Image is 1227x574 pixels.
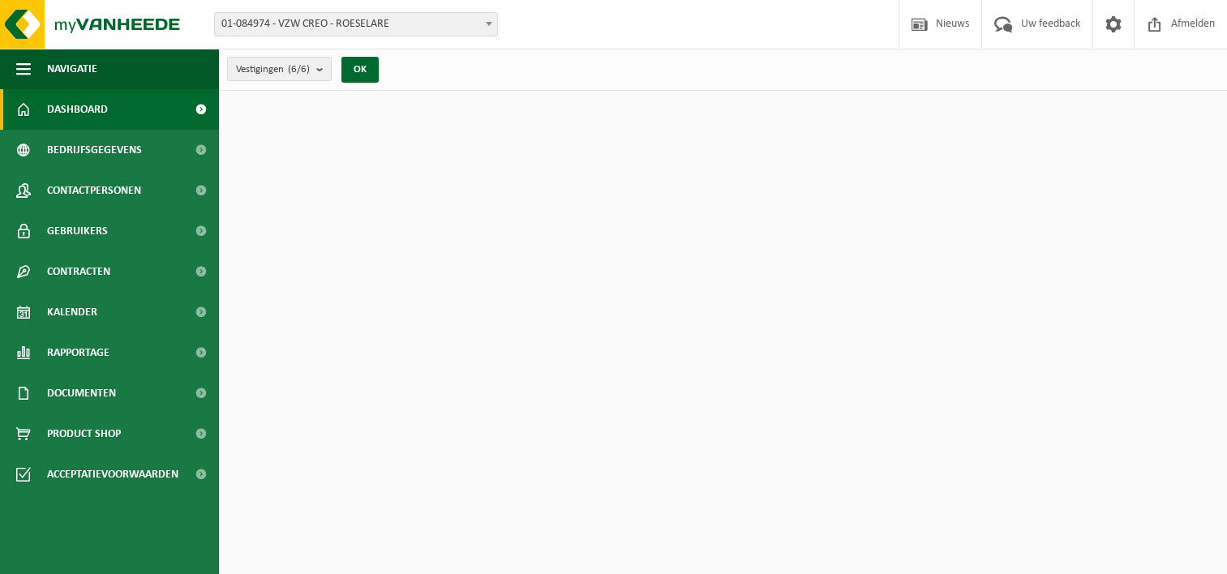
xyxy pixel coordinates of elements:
span: 01-084974 - VZW CREO - ROESELARE [215,13,497,36]
span: Documenten [47,373,116,413]
span: Contracten [47,251,110,292]
span: Vestigingen [236,58,310,82]
span: Contactpersonen [47,170,141,211]
button: OK [341,57,379,83]
span: Gebruikers [47,211,108,251]
span: Rapportage [47,332,109,373]
span: Dashboard [47,89,108,130]
span: Navigatie [47,49,97,89]
span: Product Shop [47,413,121,454]
span: Acceptatievoorwaarden [47,454,178,495]
span: 01-084974 - VZW CREO - ROESELARE [214,12,498,36]
button: Vestigingen(6/6) [227,57,332,81]
count: (6/6) [288,64,310,75]
span: Kalender [47,292,97,332]
span: Bedrijfsgegevens [47,130,142,170]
